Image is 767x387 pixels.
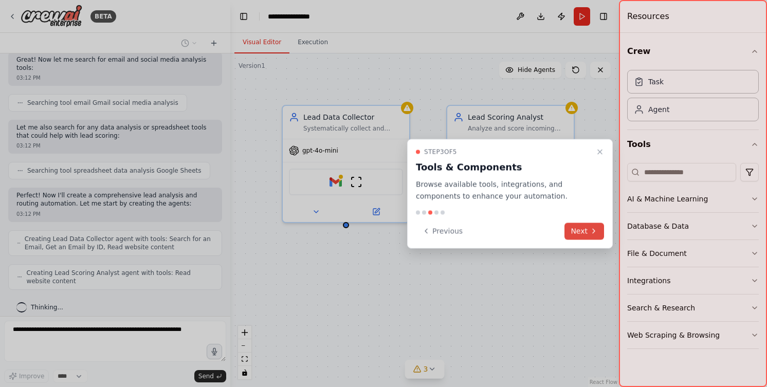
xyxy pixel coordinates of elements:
[236,9,251,24] button: Hide left sidebar
[416,179,592,202] p: Browse available tools, integrations, and components to enhance your automation.
[564,223,604,239] button: Next
[424,148,457,156] span: Step 3 of 5
[416,160,592,175] h3: Tools & Components
[594,146,606,158] button: Close walkthrough
[416,223,469,239] button: Previous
